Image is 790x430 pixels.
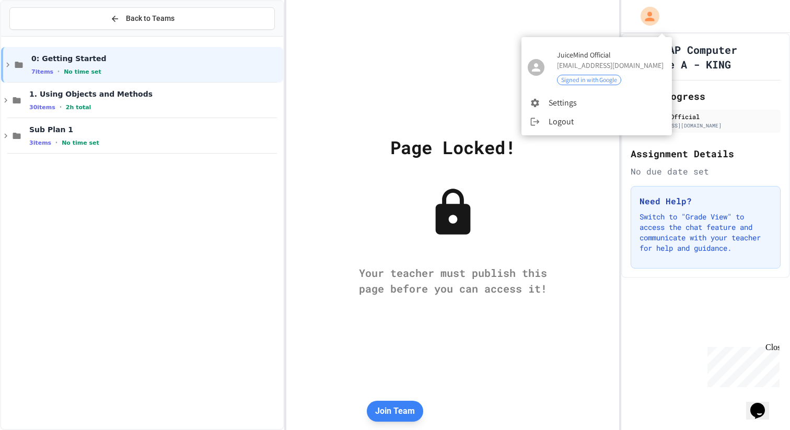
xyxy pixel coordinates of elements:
[4,4,72,66] div: Chat with us now!Close
[557,75,621,84] span: Signed in with Google
[521,94,672,112] li: Settings
[746,388,780,420] iframe: chat widget
[703,343,780,387] iframe: chat widget
[557,60,664,71] div: [EMAIL_ADDRESS][DOMAIN_NAME]
[521,112,672,131] li: Logout
[557,50,664,60] span: JuiceMind Official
